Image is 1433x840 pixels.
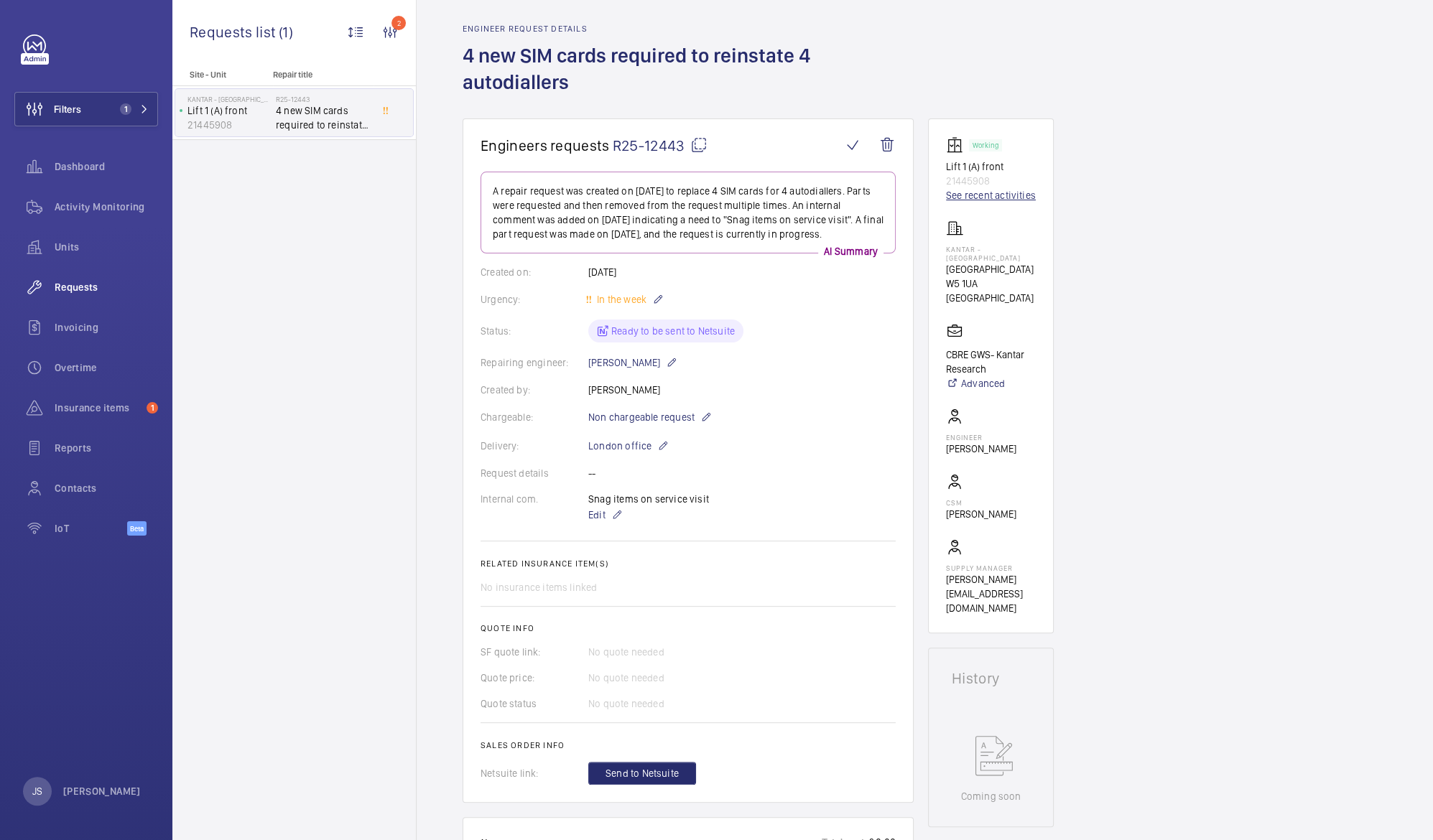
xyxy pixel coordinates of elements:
p: CSM [946,498,1016,507]
p: Repair title [273,70,368,80]
span: Engineers requests [481,136,610,154]
p: CBRE GWS- Kantar Research [946,347,1036,376]
p: W5 1UA [GEOGRAPHIC_DATA] [946,276,1036,305]
p: Site - Unit [172,70,267,80]
span: 1 [120,103,131,115]
span: Activity Monitoring [55,200,158,214]
span: Invoicing [55,320,158,335]
p: Working [973,143,998,148]
span: Units [55,240,158,254]
p: A repair request was created on [DATE] to replace 4 SIM cards for 4 autodiallers. Parts were requ... [493,184,884,241]
p: Engineer [946,433,1016,442]
h2: Quote info [481,623,896,633]
span: Requests [55,280,158,294]
span: 1 [147,402,158,414]
p: London office [588,437,669,454]
span: 4 new SIM cards required to reinstate 4 autodiallers [276,103,371,132]
span: Requests list [190,23,279,41]
span: Dashboard [55,159,158,174]
p: [PERSON_NAME] [63,784,141,798]
h2: Sales order info [481,740,896,750]
h1: History [952,671,1030,686]
a: Advanced [946,376,1036,391]
h2: R25-12443 [276,95,371,103]
span: Contacts [55,481,158,495]
span: IoT [55,521,127,536]
a: See recent activities [946,188,1036,202]
p: 21445908 [946,174,1036,188]
p: Supply manager [946,564,1036,572]
p: Lift 1 (A) front [946,159,1036,174]
span: R25-12443 [613,136,708,154]
p: [PERSON_NAME] [588,354,677,371]
button: Filters1 [14,92,158,126]
img: elevator.svg [946,136,969,154]
h2: Related insurance item(s) [481,559,896,569]
p: JS [32,784,42,798]
span: Beta [127,521,147,536]
p: [PERSON_NAME] [946,507,1016,521]
p: Lift 1 (A) front [187,103,270,118]
span: Overtime [55,360,158,375]
p: [PERSON_NAME][EMAIL_ADDRESS][DOMAIN_NAME] [946,572,1036,615]
p: 21445908 [187,118,270,132]
p: Kantar - [GEOGRAPHIC_DATA] [946,245,1036,262]
p: [PERSON_NAME] [946,442,1016,456]
button: Send to Netsuite [588,762,696,785]
span: Non chargeable request [588,410,695,424]
span: Reports [55,441,158,455]
p: [GEOGRAPHIC_DATA] [946,262,1036,276]
span: Send to Netsuite [606,766,679,780]
p: Kantar - [GEOGRAPHIC_DATA] [187,95,270,103]
span: Insurance items [55,401,141,415]
p: AI Summary [818,244,884,258]
span: In the week [594,294,646,305]
h2: Engineer request details [463,24,914,34]
h1: 4 new SIM cards required to reinstate 4 autodiallers [463,42,914,118]
p: Coming soon [960,789,1021,803]
span: Edit [588,508,606,522]
span: Filters [54,102,81,116]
